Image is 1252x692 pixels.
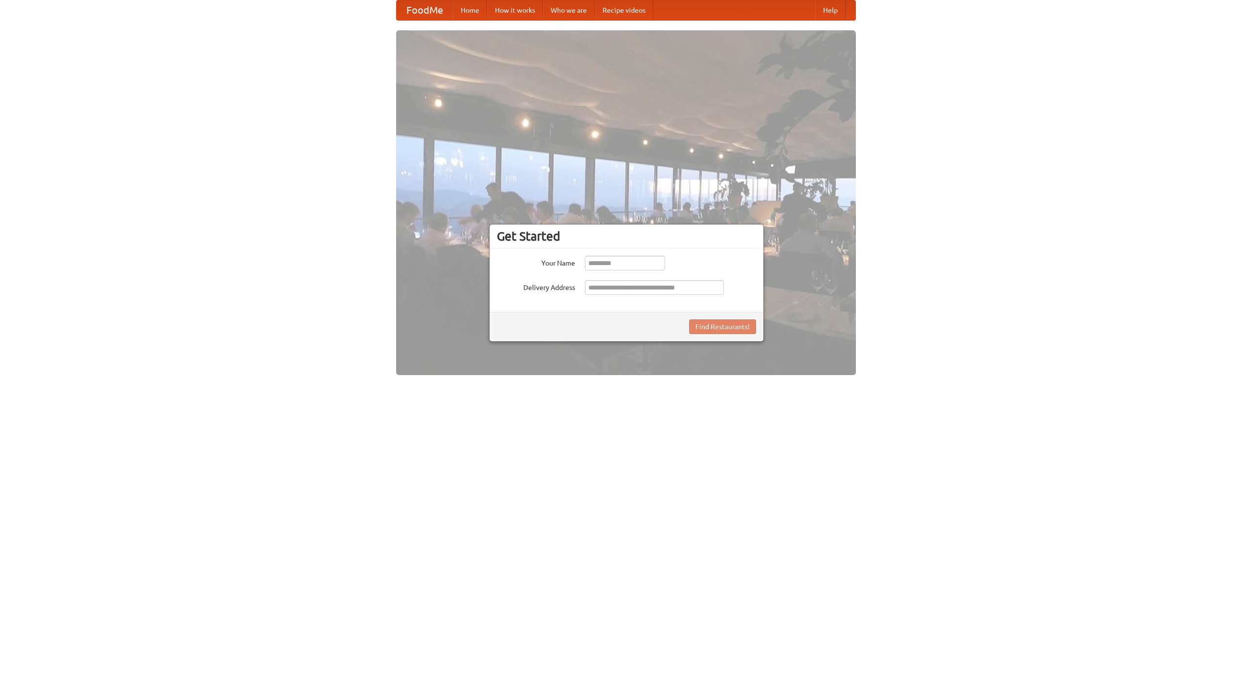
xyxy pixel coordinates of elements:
a: How it works [487,0,543,20]
a: FoodMe [397,0,453,20]
a: Recipe videos [595,0,653,20]
h3: Get Started [497,229,756,244]
a: Who we are [543,0,595,20]
button: Find Restaurants! [689,319,756,334]
a: Help [815,0,846,20]
label: Your Name [497,256,575,268]
label: Delivery Address [497,280,575,292]
a: Home [453,0,487,20]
